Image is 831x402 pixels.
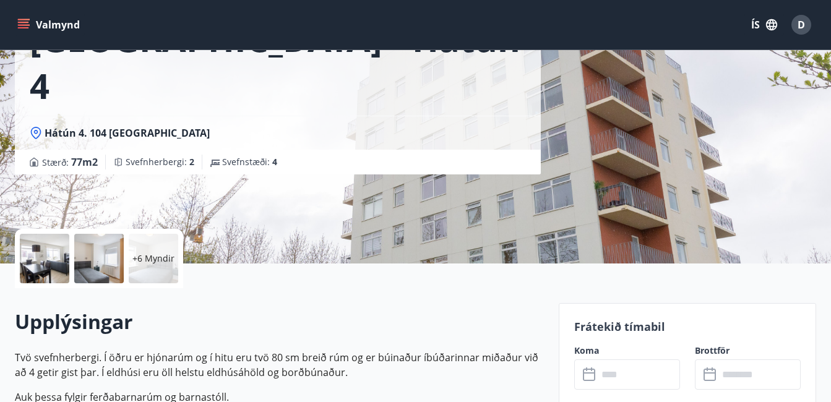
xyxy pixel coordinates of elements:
[30,15,526,109] h1: [GEOGRAPHIC_DATA] - Hátún 4
[744,14,784,36] button: ÍS
[189,156,194,168] span: 2
[574,319,801,335] p: Frátekið tímabil
[272,156,277,168] span: 4
[222,156,277,168] span: Svefnstæði :
[126,156,194,168] span: Svefnherbergi :
[798,18,805,32] span: D
[786,10,816,40] button: D
[15,14,85,36] button: menu
[132,252,174,265] p: +6 Myndir
[71,155,98,169] span: 77 m2
[45,126,210,140] span: Hátún 4. 104 [GEOGRAPHIC_DATA]
[15,350,544,380] p: Tvö svefnherbergi. Í öðru er hjónarúm og í hitu eru tvö 80 sm breið rúm og er búinaður íbúðarinna...
[574,344,680,357] label: Koma
[695,344,801,357] label: Brottför
[42,155,98,169] span: Stærð :
[15,308,544,335] h2: Upplýsingar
